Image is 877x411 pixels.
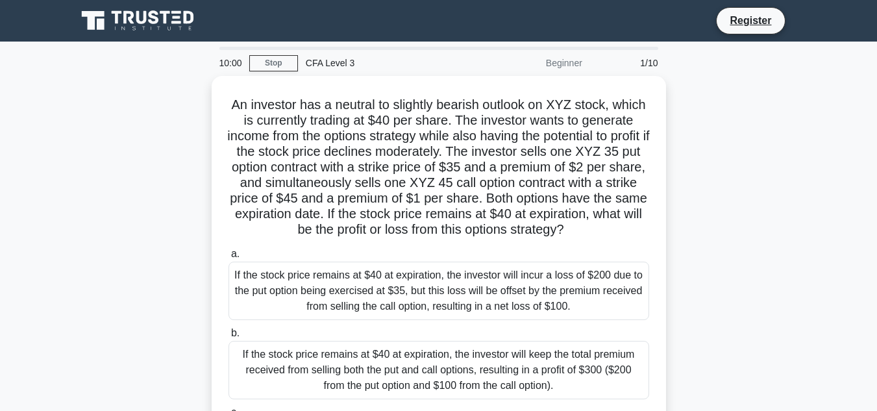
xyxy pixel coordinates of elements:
[231,248,240,259] span: a.
[249,55,298,71] a: Stop
[298,50,476,76] div: CFA Level 3
[231,327,240,338] span: b.
[229,341,649,399] div: If the stock price remains at $40 at expiration, the investor will keep the total premium receive...
[476,50,590,76] div: Beginner
[227,97,650,238] h5: An investor has a neutral to slightly bearish outlook on XYZ stock, which is currently trading at...
[590,50,666,76] div: 1/10
[212,50,249,76] div: 10:00
[229,262,649,320] div: If the stock price remains at $40 at expiration, the investor will incur a loss of $200 due to th...
[722,12,779,29] a: Register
